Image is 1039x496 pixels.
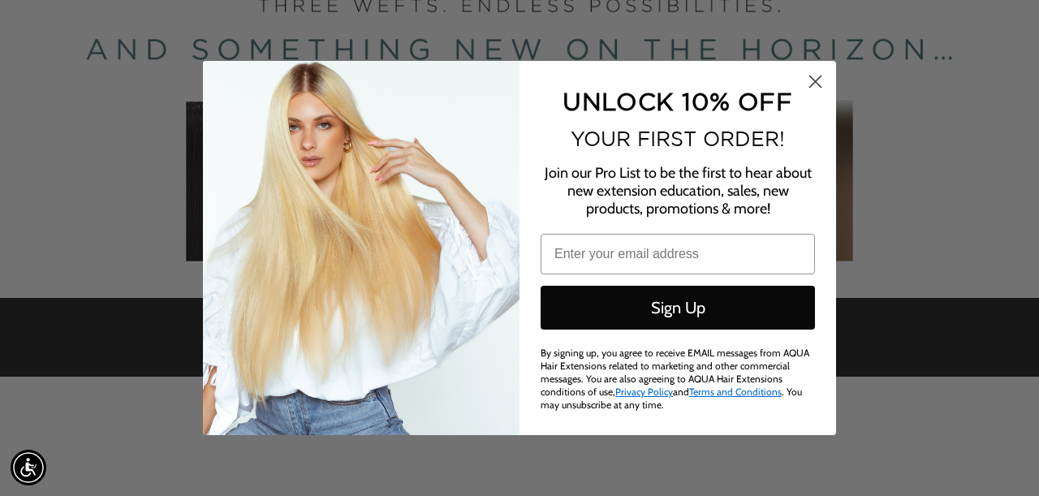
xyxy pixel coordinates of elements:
[541,347,809,411] span: By signing up, you agree to receive EMAIL messages from AQUA Hair Extensions related to marketing...
[958,418,1039,496] iframe: Chat Widget
[689,386,782,398] a: Terms and Conditions
[541,234,815,274] input: Enter your email address
[541,286,815,330] button: Sign Up
[615,386,673,398] a: Privacy Policy
[801,67,830,96] button: Close dialog
[203,61,519,435] img: daab8b0d-f573-4e8c-a4d0-05ad8d765127.png
[563,88,792,114] span: UNLOCK 10% OFF
[571,127,785,150] span: YOUR FIRST ORDER!
[545,164,812,218] span: Join our Pro List to be the first to hear about new extension education, sales, new products, pro...
[11,450,46,485] div: Accessibility Menu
